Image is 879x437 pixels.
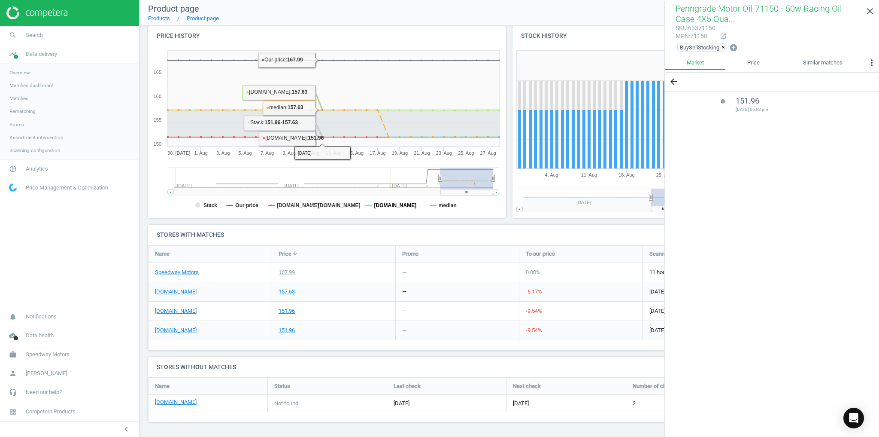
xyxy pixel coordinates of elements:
button: chevron_left [115,424,137,435]
img: ajHJNr6hYgQAAAAASUVORK5CYII= [6,6,67,19]
span: 151.96 [736,96,759,105]
div: 167.99 [279,269,295,276]
tspan: 18. Aug [618,172,634,177]
span: -6.17 % [526,288,542,295]
span: Overview [9,69,30,76]
a: Product page [187,15,219,21]
span: Data health [26,332,54,339]
span: Stores [9,121,24,128]
span: Scanned [649,250,671,258]
a: Similar matches [782,55,864,70]
i: add_circle [729,43,738,52]
span: × [721,44,725,51]
a: [DOMAIN_NAME] [155,307,197,315]
div: Open Intercom Messenger [843,408,864,428]
img: wGWNvw8QSZomAAAAABJRU5ErkJggg== [9,183,17,192]
i: open_in_new [720,33,727,40]
tspan: 21. Aug [414,150,430,156]
tspan: 27. Aug [480,150,496,156]
div: — [402,269,406,276]
span: 11 hours ago [649,269,760,276]
span: Speedway Motors [26,351,70,358]
tspan: 4. Aug [545,172,558,177]
tspan: 17. Aug [370,150,385,156]
span: Product page [148,3,199,14]
span: Last check [394,382,421,390]
i: close [865,6,875,16]
i: more_vert [867,58,877,68]
i: pie_chart_outlined [5,161,21,177]
span: Promo [402,250,418,258]
span: [DATE] [513,400,529,407]
span: Rematching [9,108,36,115]
tspan: 11. Aug [303,150,319,156]
a: Market [665,55,725,70]
span: [DATE] [649,288,760,296]
span: 0.00 % [526,269,540,275]
text: 165 [154,70,161,75]
span: Notifications [26,313,57,321]
a: open_in_new [715,33,727,40]
span: To our price [526,250,555,258]
div: 151.96 [279,307,295,315]
span: Assortment intersection [9,134,63,141]
span: [DATE] 06:02 pm [736,107,858,113]
button: add_circle [729,43,738,53]
span: Data delivery [26,50,57,58]
i: chevron_left [121,424,131,434]
span: Status [274,382,290,390]
h4: Stock history [512,26,688,46]
i: search [5,27,21,43]
i: arrow_downward [291,250,298,257]
h4: Stores without matches [148,357,870,377]
span: Not found [274,400,298,407]
span: Need our help? [26,388,62,396]
a: [DOMAIN_NAME] [155,288,197,296]
div: — [402,307,406,315]
span: Matches dashboard [9,82,54,89]
span: Name [155,382,170,390]
a: [DOMAIN_NAME] [155,398,197,406]
span: Matches [9,95,28,102]
i: lens [720,99,725,104]
span: Number of checks [633,382,678,390]
tspan: 1. Aug [194,150,208,156]
h4: Stores with matches [148,225,870,245]
span: Competera Products [26,408,76,416]
tspan: 5. Aug [239,150,252,156]
tspan: 15. Aug [348,150,364,156]
span: Price Management & Optimization [26,184,108,192]
i: work [5,346,21,363]
tspan: 25. Aug [656,172,672,177]
span: [DATE] [394,400,500,407]
h4: Price history [148,26,506,46]
text: 150 [154,141,161,147]
i: cloud_done [5,327,21,344]
span: Scanning configuration [9,147,60,154]
tspan: 19. Aug [392,150,408,156]
div: 157.63 [279,288,295,296]
tspan: 7. Aug [261,150,274,156]
tspan: 30. [DATE] [167,150,190,156]
span: sku [676,24,687,31]
tspan: Our price [235,202,258,208]
div: : 71150 [676,32,715,40]
div: — [402,327,406,334]
i: person [5,365,21,382]
a: Speedway Motors [155,269,199,276]
span: Analytics [26,165,48,173]
span: -9.54 % [526,327,542,333]
tspan: median [439,202,457,208]
span: [DATE] [649,307,760,315]
button: × [721,43,727,51]
span: [DATE] [649,327,760,334]
a: [DOMAIN_NAME] [155,327,197,334]
div: : 63371150 [676,24,715,32]
i: arrow_back [669,76,679,87]
span: Name [155,250,170,258]
tspan: 23. Aug [436,150,452,156]
div: 151.96 [279,327,295,334]
span: Search [26,31,43,39]
tspan: [DOMAIN_NAME] [318,202,361,208]
text: 155 [154,117,161,122]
